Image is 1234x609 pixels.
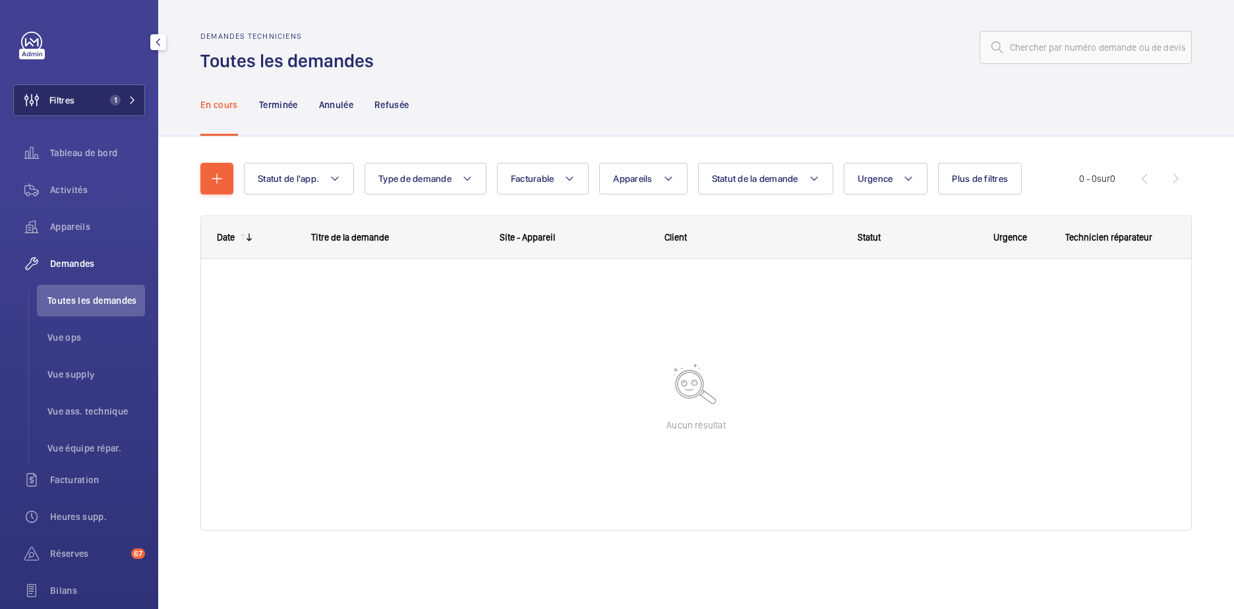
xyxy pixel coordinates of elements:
button: Filtres1 [13,84,145,116]
span: Tableau de bord [50,146,145,159]
span: 67 [131,548,145,559]
span: Facturable [511,173,554,184]
span: Client [664,232,687,243]
p: Terminée [259,98,298,111]
span: 1 [110,95,121,105]
span: Demandes [50,257,145,270]
span: Réserves [50,547,126,560]
span: Site - Appareil [500,232,555,243]
span: Facturation [50,473,145,486]
span: Activités [50,183,145,196]
span: Vue équipe répar. [47,442,145,455]
button: Urgence [844,163,928,194]
h1: Toutes les demandes [200,49,382,73]
span: Plus de filtres [952,173,1008,184]
p: Annulée [319,98,353,111]
span: Urgence [858,173,893,184]
span: Appareils [50,220,145,233]
span: Urgence [993,232,1027,243]
span: Technicien réparateur [1065,232,1152,243]
span: Appareils [613,173,652,184]
span: 0 - 0 0 [1079,174,1115,183]
span: Type de demande [378,173,452,184]
button: Statut de la demande [698,163,833,194]
input: Chercher par numéro demande ou de devis [980,31,1192,64]
div: Date [217,232,235,243]
button: Facturable [497,163,589,194]
span: Vue ass. technique [47,405,145,418]
button: Appareils [599,163,687,194]
span: Statut de la demande [712,173,798,184]
span: Heures supp. [50,510,145,523]
button: Type de demande [365,163,486,194]
p: En cours [200,98,238,111]
span: Titre de la demande [311,232,389,243]
span: Statut de l'app. [258,173,319,184]
p: Refusée [374,98,409,111]
button: Plus de filtres [938,163,1022,194]
span: Statut [858,232,881,243]
button: Statut de l'app. [244,163,354,194]
span: Vue ops [47,331,145,344]
span: Filtres [49,94,74,107]
h2: Demandes techniciens [200,32,382,41]
span: Vue supply [47,368,145,381]
span: Bilans [50,584,145,597]
span: Toutes les demandes [47,294,145,307]
span: sur [1097,173,1110,184]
